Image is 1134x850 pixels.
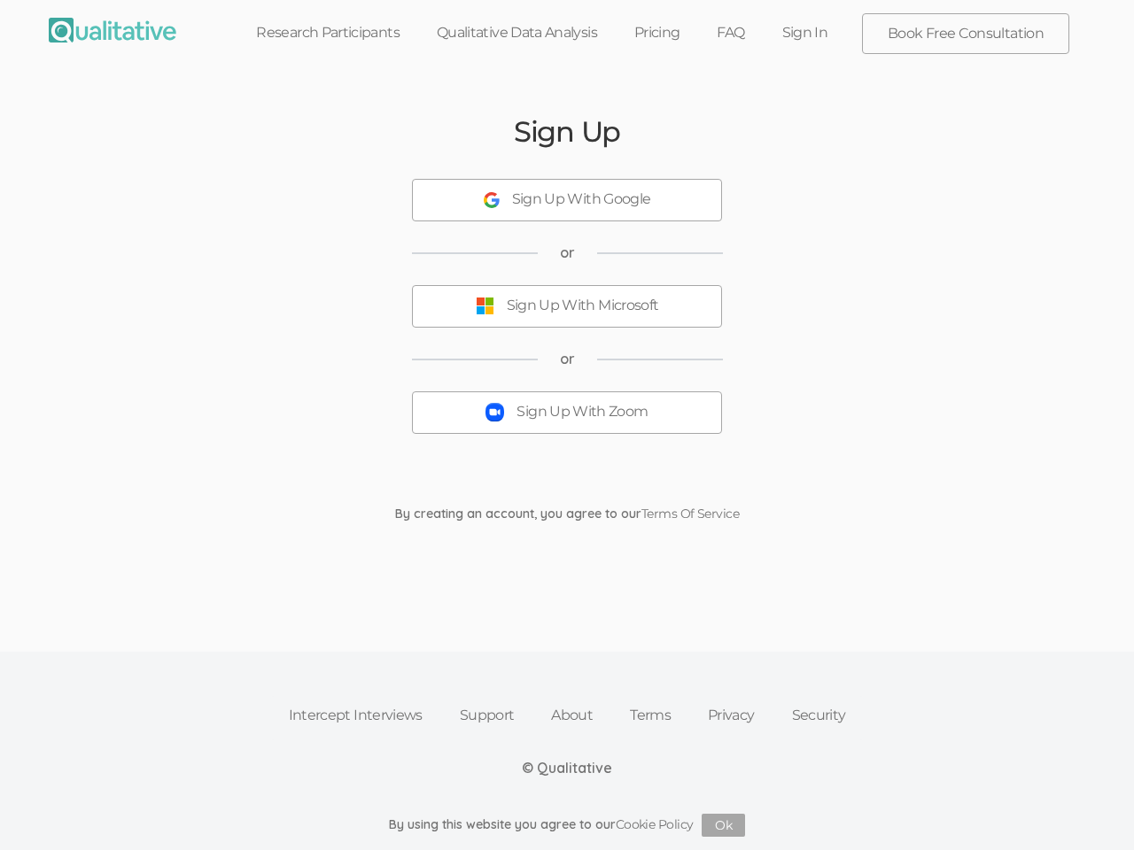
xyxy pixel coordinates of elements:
a: Sign In [764,13,847,52]
span: or [560,349,575,369]
img: Sign Up With Microsoft [476,297,494,315]
img: Qualitative [49,18,176,42]
div: Sign Up With Microsoft [507,296,659,316]
a: Security [773,696,865,735]
a: Qualitative Data Analysis [418,13,616,52]
div: Sign Up With Zoom [517,402,648,422]
div: © Qualitative [522,758,612,778]
button: Sign Up With Microsoft [412,285,722,328]
a: Research Participants [237,13,418,52]
a: Privacy [689,696,773,735]
div: By creating an account, you agree to our [382,505,752,522]
a: Terms Of Service [641,506,739,522]
div: Sign Up With Google [512,189,651,210]
button: Ok [702,814,745,837]
button: Sign Up With Google [412,179,722,221]
a: Terms [611,696,689,735]
a: Pricing [616,13,699,52]
iframe: Chat Widget [1045,765,1134,850]
button: Sign Up With Zoom [412,391,722,434]
img: Sign Up With Zoom [485,403,504,421]
h2: Sign Up [514,116,620,147]
a: Support [441,696,533,735]
a: About [532,696,611,735]
a: FAQ [698,13,763,52]
span: or [560,243,575,263]
a: Book Free Consultation [863,14,1068,53]
a: Cookie Policy [616,816,694,832]
a: Intercept Interviews [270,696,441,735]
img: Sign Up With Google [484,192,500,208]
div: By using this website you agree to our [389,814,746,837]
